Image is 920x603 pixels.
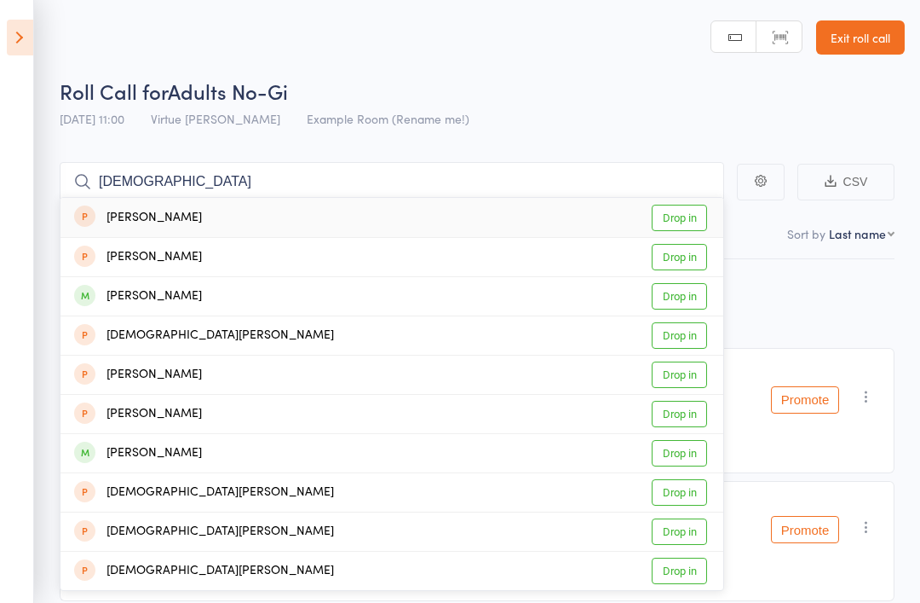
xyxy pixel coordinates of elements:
[652,244,707,270] a: Drop in
[74,326,334,345] div: [DEMOGRAPHIC_DATA][PERSON_NAME]
[787,225,825,242] label: Sort by
[652,558,707,584] a: Drop in
[771,516,839,543] button: Promote
[652,479,707,506] a: Drop in
[60,162,724,201] input: Search by name
[74,287,202,306] div: [PERSON_NAME]
[652,205,707,231] a: Drop in
[74,247,202,267] div: [PERSON_NAME]
[652,322,707,349] a: Drop in
[74,561,334,581] div: [DEMOGRAPHIC_DATA][PERSON_NAME]
[652,362,707,388] a: Drop in
[771,386,839,414] button: Promote
[652,440,707,467] a: Drop in
[652,401,707,427] a: Drop in
[168,77,288,105] span: Adults No-Gi
[60,110,124,127] span: [DATE] 11:00
[307,110,469,127] span: Example Room (Rename me!)
[74,208,202,228] div: [PERSON_NAME]
[74,483,334,502] div: [DEMOGRAPHIC_DATA][PERSON_NAME]
[74,444,202,463] div: [PERSON_NAME]
[652,283,707,310] a: Drop in
[816,20,905,55] a: Exit roll call
[74,365,202,385] div: [PERSON_NAME]
[74,404,202,424] div: [PERSON_NAME]
[652,519,707,545] a: Drop in
[151,110,280,127] span: Virtue [PERSON_NAME]
[74,522,334,542] div: [DEMOGRAPHIC_DATA][PERSON_NAME]
[60,77,168,105] span: Roll Call for
[829,225,886,242] div: Last name
[797,164,894,200] button: CSV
